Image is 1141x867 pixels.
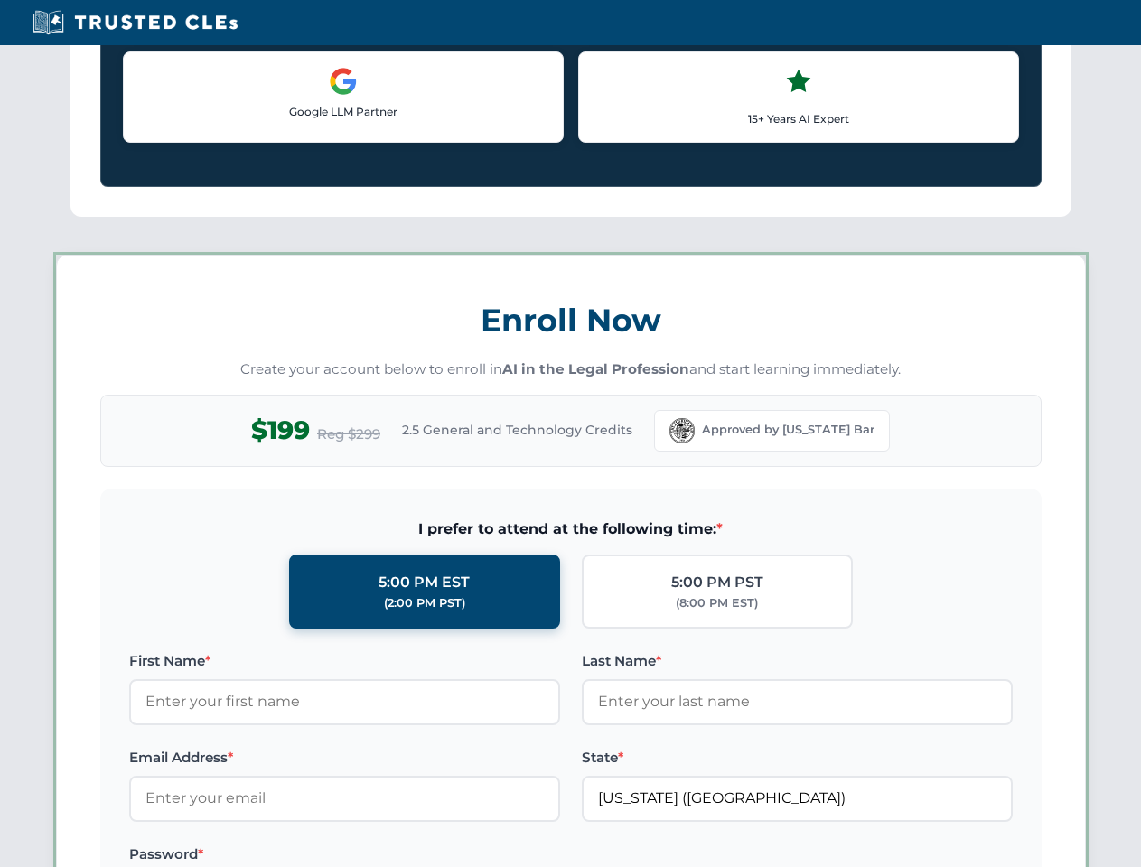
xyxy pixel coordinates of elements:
label: First Name [129,650,560,672]
input: Enter your first name [129,679,560,724]
div: 5:00 PM EST [379,571,470,594]
label: Email Address [129,747,560,769]
p: Create your account below to enroll in and start learning immediately. [100,359,1042,380]
div: (2:00 PM PST) [384,594,465,612]
span: Approved by [US_STATE] Bar [702,421,874,439]
label: Password [129,844,560,865]
p: Google LLM Partner [138,103,548,120]
img: Trusted CLEs [27,9,243,36]
div: 5:00 PM PST [671,571,763,594]
span: I prefer to attend at the following time: [129,517,1013,541]
span: $199 [251,410,310,451]
img: Google [329,67,358,96]
label: Last Name [582,650,1013,672]
div: (8:00 PM EST) [676,594,758,612]
span: 2.5 General and Technology Credits [402,420,632,440]
strong: AI in the Legal Profession [502,360,689,378]
img: Florida Bar [669,418,695,443]
input: Enter your last name [582,679,1013,724]
h3: Enroll Now [100,292,1042,349]
span: Reg $299 [317,424,380,445]
input: Enter your email [129,776,560,821]
p: 15+ Years AI Expert [594,110,1004,127]
label: State [582,747,1013,769]
input: Florida (FL) [582,776,1013,821]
